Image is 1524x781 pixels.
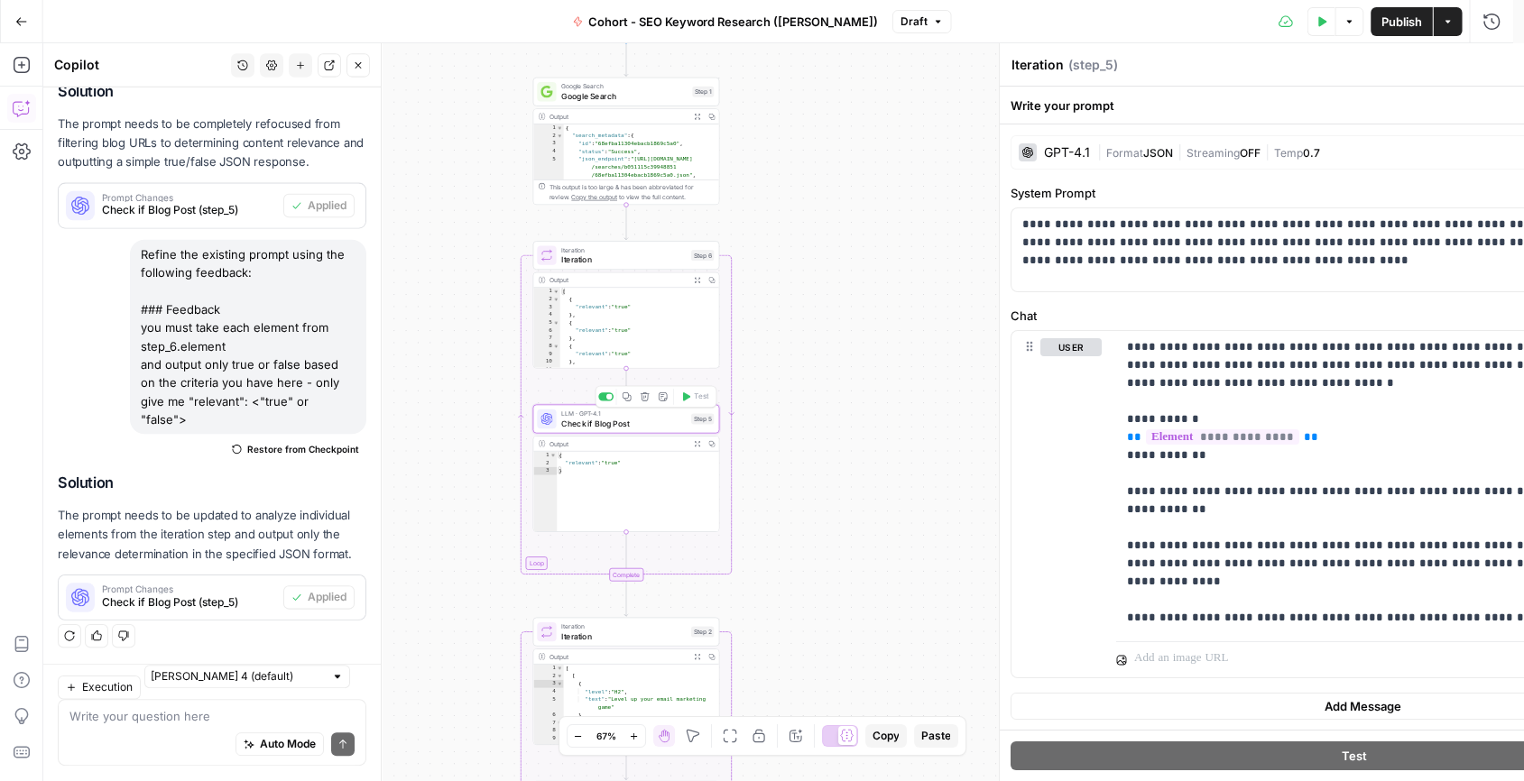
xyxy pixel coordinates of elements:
[1187,146,1240,160] span: Streaming
[58,676,141,700] button: Execution
[550,652,687,662] div: Output
[596,729,616,743] span: 67%
[1303,146,1320,160] span: 0.7
[533,618,720,745] div: IterationIterationStep 2Output[ [ { "level":"H2", "text":"Level up your email marketing game" }, ...
[550,182,715,201] div: This output is too large & has been abbreviated for review. to view the full content.
[236,733,324,757] button: Auto Mode
[553,343,559,351] span: Toggle code folding, rows 8 through 10
[557,680,563,688] span: Toggle code folding, rows 3 through 6
[562,7,889,36] button: Cohort - SEO Keyword Research ([PERSON_NAME])
[533,326,559,335] div: 6
[533,366,559,374] div: 11
[624,582,628,617] g: Edge from step_6-iteration-end to step_2
[533,459,557,467] div: 2
[1040,338,1102,356] button: user
[82,680,133,696] span: Execution
[901,14,928,30] span: Draft
[260,737,316,753] span: Auto Mode
[550,452,556,460] span: Toggle code folding, rows 1 through 3
[533,695,563,711] div: 5
[533,335,559,343] div: 7
[533,672,563,680] div: 2
[283,586,355,610] button: Applied
[571,193,617,200] span: Copy the output
[58,474,366,492] h2: Solution
[533,404,720,531] div: LLM · GPT-4.1Check if Blog PostStep 5TestOutput{ "relevant":"true"}
[533,568,720,582] div: Complete
[691,627,714,638] div: Step 2
[533,241,720,368] div: LoopIterationIterationStep 6Output[ { "relevant":"true" }, { "relevant":"true" }, { "relevant":"t...
[533,303,559,311] div: 3
[533,343,559,351] div: 8
[557,124,563,133] span: Toggle code folding, rows 1 through 285
[550,275,687,285] div: Output
[561,630,687,642] span: Iteration
[130,240,366,435] div: Refine the existing prompt using the following feedback: ### Feedback you must take each element ...
[1173,142,1187,161] span: |
[54,56,226,74] div: Copilot
[691,250,714,261] div: Step 6
[533,311,559,319] div: 4
[1342,747,1367,765] span: Test
[533,735,563,743] div: 9
[557,665,563,673] span: Toggle code folding, rows 1 through 745
[225,438,366,460] button: Restore from Checkpoint
[102,193,276,202] span: Prompt Changes
[58,506,366,564] p: The prompt needs to be updated to analyze individual elements from the iteration step and output ...
[624,745,628,780] g: Edge from step_2 to step_3
[533,712,563,720] div: 6
[1240,146,1261,160] span: OFF
[624,41,628,77] g: Edge from start to step_1
[102,594,276,611] span: Check if Blog Post (step_5)
[247,442,359,456] span: Restore from Checkpoint
[533,155,563,179] div: 5
[553,319,559,327] span: Toggle code folding, rows 5 through 7
[533,78,720,205] div: Google SearchGoogle SearchStep 1Output{ "search_metadata":{ "id":"68efba11304ebacb1869c5a0", "sta...
[588,13,878,31] span: Cohort - SEO Keyword Research ([PERSON_NAME])
[676,389,713,404] button: Test
[533,680,563,688] div: 3
[561,245,687,255] span: Iteration
[561,621,687,631] span: Iteration
[533,742,563,750] div: 10
[308,590,346,606] span: Applied
[561,253,687,265] span: Iteration
[533,296,559,304] div: 2
[151,668,324,686] input: Claude Sonnet 4 (default)
[1324,697,1400,715] span: Add Message
[692,87,714,97] div: Step 1
[553,366,559,374] span: Toggle code folding, rows 11 through 13
[308,198,346,214] span: Applied
[58,83,366,100] h2: Solution
[533,688,563,696] div: 4
[533,452,557,460] div: 1
[1261,142,1274,161] span: |
[283,194,355,217] button: Applied
[533,124,563,133] div: 1
[1011,56,1064,74] textarea: Iteration
[557,719,563,727] span: Toggle code folding, rows 7 through 10
[102,585,276,594] span: Prompt Changes
[1044,146,1090,159] div: GPT-4.1
[561,417,687,428] span: Check if Blog Post
[1097,142,1106,161] span: |
[550,439,687,449] div: Output
[1274,146,1303,160] span: Temp
[533,719,563,727] div: 7
[553,288,559,296] span: Toggle code folding, rows 1 through 23
[533,132,563,140] div: 2
[550,112,687,122] div: Output
[533,665,563,673] div: 1
[691,413,714,424] div: Step 5
[1143,146,1173,160] span: JSON
[561,90,688,102] span: Google Search
[1381,13,1422,31] span: Publish
[892,10,952,33] button: Draft
[1068,56,1118,74] span: ( step_5 )
[533,358,559,366] div: 10
[561,409,687,418] span: LLM · GPT-4.1
[609,568,643,582] div: Complete
[561,81,688,91] span: Google Search
[533,140,563,148] div: 3
[533,319,559,327] div: 5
